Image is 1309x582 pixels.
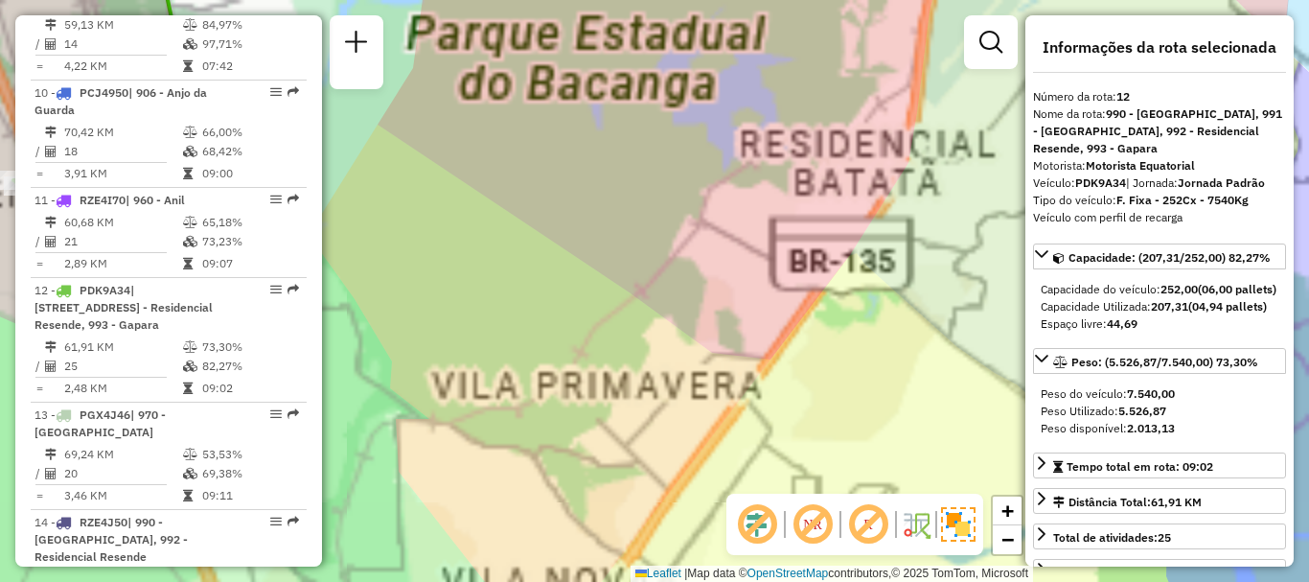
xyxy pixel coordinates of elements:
[1033,192,1286,209] div: Tipo do veículo:
[201,232,298,251] td: 73,23%
[1053,530,1171,545] span: Total de atividades:
[684,567,687,580] span: |
[63,379,182,398] td: 2,48 KM
[63,357,182,376] td: 25
[34,407,166,439] span: 13 -
[1071,355,1258,369] span: Peso: (5.526,87/7.540,00) 73,30%
[1033,209,1286,226] div: Veículo com perfil de recarga
[1033,488,1286,514] a: Distância Total:61,91 KM
[941,507,976,542] img: Exibir/Ocultar setores
[790,501,836,547] span: Exibir NR
[287,86,299,98] em: Rota exportada
[1107,316,1137,331] strong: 44,69
[734,501,780,547] span: Exibir deslocamento
[1033,38,1286,57] h4: Informações da rota selecionada
[45,19,57,31] i: Distância Total
[1041,403,1278,420] div: Peso Utilizado:
[63,35,182,54] td: 14
[80,85,128,100] span: PCJ4950
[45,127,57,138] i: Distância Total
[1151,299,1188,314] strong: 207,31
[63,142,182,161] td: 18
[1178,175,1265,190] strong: Jornada Padrão
[1033,378,1286,445] div: Peso: (5.526,87/7.540,00) 73,30%
[201,57,298,76] td: 07:42
[747,567,829,580] a: OpenStreetMap
[45,38,57,50] i: Total de Atividades
[1033,273,1286,340] div: Capacidade: (207,31/252,00) 82,27%
[1188,299,1267,314] strong: (04,94 pallets)
[1068,250,1271,265] span: Capacidade: (207,31/252,00) 82,27%
[201,35,298,54] td: 97,71%
[45,217,57,228] i: Distância Total
[45,341,57,353] i: Distância Total
[34,486,44,505] td: =
[1116,89,1130,104] strong: 12
[34,515,188,564] span: | 990 - [GEOGRAPHIC_DATA], 992 - Residencial Resende
[270,284,282,295] em: Opções
[34,57,44,76] td: =
[287,516,299,527] em: Rota exportada
[183,168,193,179] i: Tempo total em rota
[1151,495,1202,509] span: 61,91 KM
[1126,175,1265,190] span: | Jornada:
[201,486,298,505] td: 09:11
[34,515,188,564] span: 14 -
[1041,315,1278,333] div: Espaço livre:
[183,258,193,269] i: Tempo total em rota
[183,127,197,138] i: % de utilização do peso
[34,379,44,398] td: =
[1033,106,1282,155] strong: 990 - [GEOGRAPHIC_DATA], 991 - [GEOGRAPHIC_DATA], 992 - Residencial Resende, 993 - Gapara
[45,361,57,372] i: Total de Atividades
[1127,386,1175,401] strong: 7.540,00
[1067,459,1213,474] span: Tempo total em rota: 09:02
[201,142,298,161] td: 68,42%
[63,15,182,35] td: 59,13 KM
[1033,244,1286,269] a: Capacidade: (207,31/252,00) 82,27%
[63,213,182,232] td: 60,68 KM
[993,525,1022,554] a: Zoom out
[1033,105,1286,157] div: Nome da rota:
[63,57,182,76] td: 4,22 KM
[1033,88,1286,105] div: Número da rota:
[63,486,182,505] td: 3,46 KM
[183,490,193,501] i: Tempo total em rota
[972,23,1010,61] a: Exibir filtros
[1033,157,1286,175] div: Motorista:
[183,449,197,460] i: % de utilização do peso
[1033,524,1286,549] a: Total de atividades:25
[901,509,931,540] img: Fluxo de ruas
[34,357,44,376] td: /
[1033,453,1286,478] a: Tempo total em rota: 09:02
[201,445,298,464] td: 53,53%
[34,254,44,273] td: =
[34,193,185,207] span: 11 -
[1158,530,1171,545] strong: 25
[201,379,298,398] td: 09:02
[183,341,197,353] i: % de utilização do peso
[1033,348,1286,374] a: Peso: (5.526,87/7.540,00) 73,30%
[63,123,182,142] td: 70,42 KM
[183,383,193,394] i: Tempo total em rota
[270,516,282,527] em: Opções
[1041,281,1278,298] div: Capacidade do veículo:
[1127,421,1175,435] strong: 2.013,13
[287,408,299,420] em: Rota exportada
[63,445,182,464] td: 69,24 KM
[126,193,185,207] span: | 960 - Anil
[1198,282,1276,296] strong: (06,00 pallets)
[1053,565,1166,582] div: Total de itens:
[183,60,193,72] i: Tempo total em rota
[1053,494,1202,511] div: Distância Total:
[34,35,44,54] td: /
[201,464,298,483] td: 69,38%
[845,501,891,547] span: Exibir rótulo
[1075,175,1126,190] strong: PDK9A34
[45,236,57,247] i: Total de Atividades
[34,464,44,483] td: /
[34,283,213,332] span: 12 -
[183,236,197,247] i: % de utilização da cubagem
[183,361,197,372] i: % de utilização da cubagem
[337,23,376,66] a: Nova sessão e pesquisa
[183,19,197,31] i: % de utilização do peso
